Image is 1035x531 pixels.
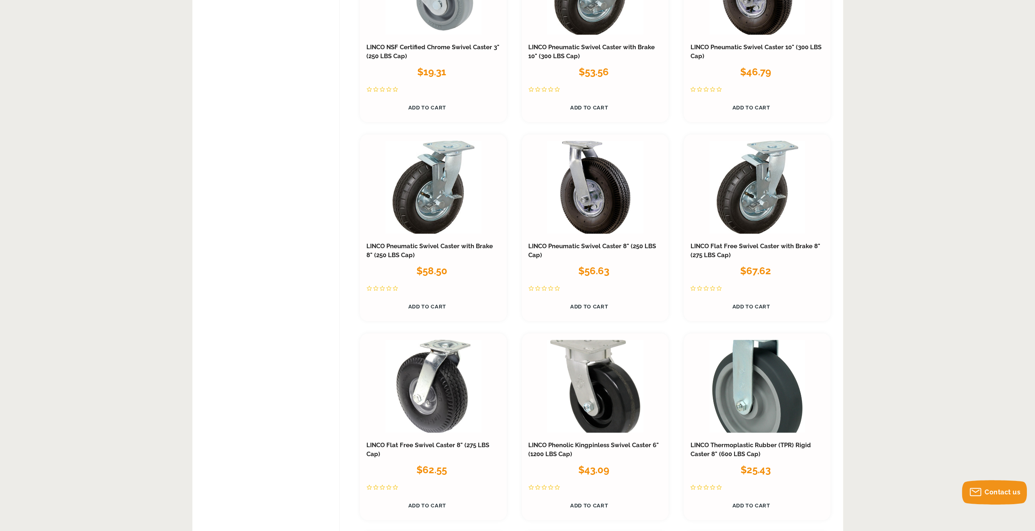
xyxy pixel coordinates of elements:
span: Add to Cart [732,304,770,310]
span: $62.55 [416,464,447,476]
span: $25.43 [741,464,771,476]
a: LINCO Thermoplastic Rubber (TPR) Rigid Caster 8" (600 LBS Cap) [690,441,811,458]
a: Add to Cart [690,100,812,116]
span: Add to Cart [732,105,770,111]
a: LINCO Flat Free Swivel Caster with Brake 8" (275 LBS Cap) [690,243,820,259]
a: LINCO Pneumatic Swivel Caster 10" (300 LBS Cap) [690,44,821,60]
a: LINCO Pneumatic Swivel Caster with Brake 8" (250 LBS Cap) [366,243,493,259]
span: $53.56 [579,66,609,78]
span: Add to Cart [408,304,446,310]
a: LINCO Pneumatic Swivel Caster with Brake 10" (300 LBS Cap) [528,44,655,60]
a: Add to Cart [690,299,812,315]
span: $19.31 [417,66,446,78]
a: LINCO NSF Certified Chrome Swivel Caster 3" (250 LBS Cap) [366,44,499,60]
span: $56.63 [578,265,609,277]
a: LINCO Pneumatic Swivel Caster 8" (250 LBS Cap) [528,243,656,259]
span: $67.62 [740,265,771,277]
a: Add to Cart [366,100,488,116]
span: $43.09 [578,464,609,476]
span: Add to Cart [570,304,608,310]
span: Add to Cart [408,503,446,509]
span: Contact us [985,488,1020,496]
a: Add to Cart [690,498,812,514]
span: Add to Cart [570,105,608,111]
span: Add to Cart [570,503,608,509]
span: $46.79 [740,66,771,78]
a: Add to Cart [528,498,650,514]
a: Add to Cart [366,299,488,315]
a: LINCO Phenolic Kingpinless Swivel Caster 6" (1200 LBS Cap) [528,441,659,458]
span: Add to Cart [408,105,446,111]
span: Add to Cart [732,503,770,509]
button: Contact us [962,480,1027,505]
a: LINCO Flat Free Swivel Caster 8" (275 LBS Cap) [366,441,489,458]
span: $58.50 [416,265,447,277]
a: Add to Cart [528,100,650,116]
a: Add to Cart [366,498,488,514]
a: Add to Cart [528,299,650,315]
